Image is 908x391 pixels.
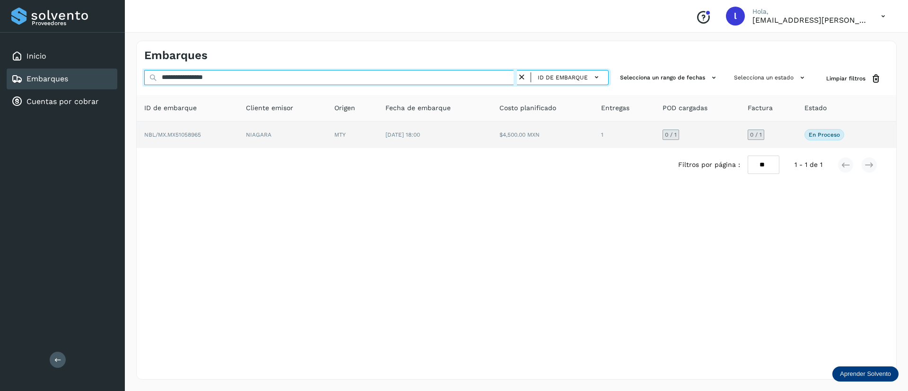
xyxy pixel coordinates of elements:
span: Factura [748,103,773,113]
button: Limpiar filtros [819,70,889,87]
td: 1 [594,122,655,148]
td: $4,500.00 MXN [492,122,594,148]
td: MTY [327,122,378,148]
span: 0 / 1 [750,132,762,138]
div: Cuentas por cobrar [7,91,117,112]
span: NBL/MX.MX51058965 [144,131,201,138]
span: Origen [334,103,355,113]
span: ID de embarque [144,103,197,113]
span: 0 / 1 [665,132,677,138]
p: Proveedores [32,20,113,26]
p: Aprender Solvento [840,370,891,378]
div: Embarques [7,69,117,89]
span: [DATE] 18:00 [385,131,420,138]
button: ID de embarque [535,70,604,84]
a: Inicio [26,52,46,61]
p: lauraamalia.castillo@xpertal.com [752,16,866,25]
div: Inicio [7,46,117,67]
div: Aprender Solvento [832,366,899,382]
a: Embarques [26,74,68,83]
span: ID de embarque [538,73,588,82]
span: Entregas [601,103,629,113]
button: Selecciona un estado [730,70,811,86]
span: Limpiar filtros [826,74,865,83]
a: Cuentas por cobrar [26,97,99,106]
td: NIAGARA [238,122,327,148]
span: Cliente emisor [246,103,293,113]
h4: Embarques [144,49,208,62]
p: Hola, [752,8,866,16]
span: Estado [804,103,827,113]
span: Filtros por página : [678,160,740,170]
span: POD cargadas [663,103,707,113]
button: Selecciona un rango de fechas [616,70,723,86]
span: Fecha de embarque [385,103,451,113]
span: 1 - 1 de 1 [794,160,822,170]
p: En proceso [809,131,840,138]
span: Costo planificado [499,103,556,113]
